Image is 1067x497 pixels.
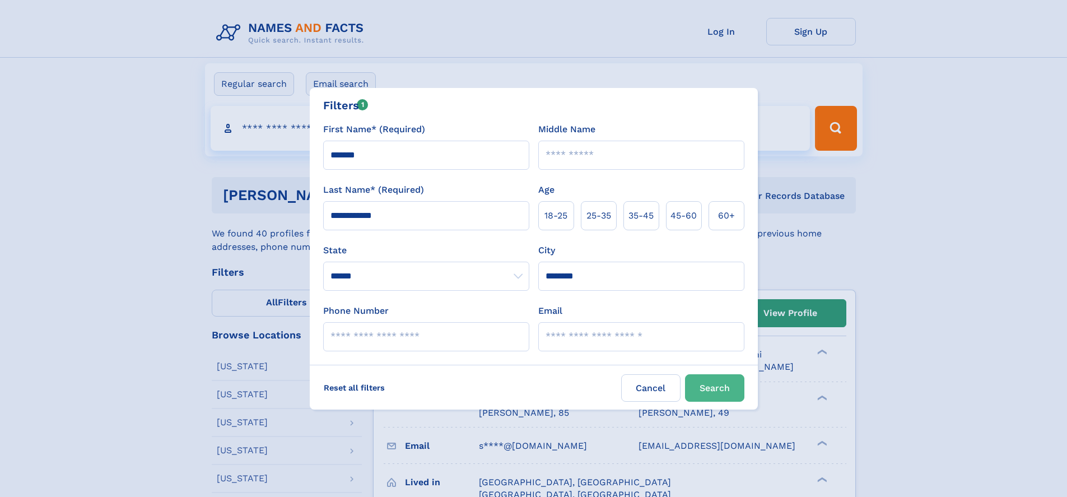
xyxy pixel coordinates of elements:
span: 35‑45 [628,209,654,222]
label: Reset all filters [316,374,392,401]
label: Age [538,183,555,197]
label: Phone Number [323,304,389,318]
span: 25‑35 [586,209,611,222]
span: 60+ [718,209,735,222]
label: Last Name* (Required) [323,183,424,197]
label: Middle Name [538,123,595,136]
label: First Name* (Required) [323,123,425,136]
label: City [538,244,555,257]
label: Cancel [621,374,681,402]
button: Search [685,374,744,402]
label: State [323,244,529,257]
span: 45‑60 [670,209,697,222]
label: Email [538,304,562,318]
span: 18‑25 [544,209,567,222]
div: Filters [323,97,369,114]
